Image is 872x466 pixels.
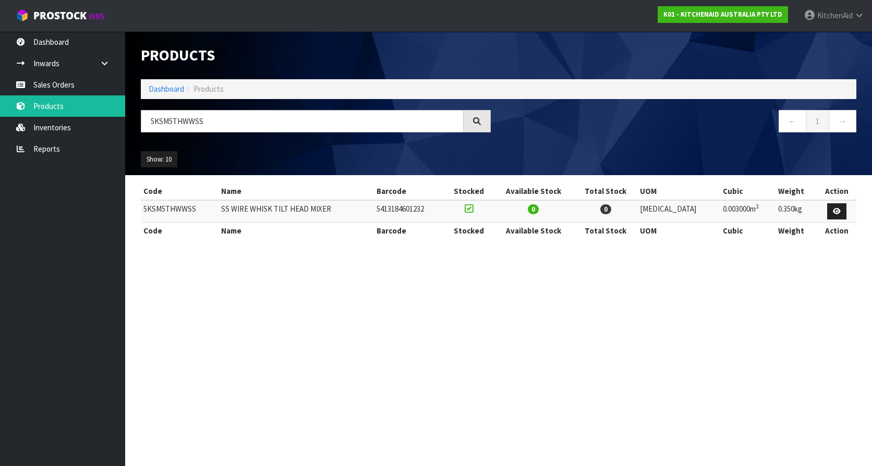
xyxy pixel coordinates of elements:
[445,183,493,200] th: Stocked
[493,223,574,239] th: Available Stock
[33,9,87,22] span: ProStock
[89,11,105,21] small: WMS
[16,9,29,22] img: cube-alt.png
[829,110,856,132] a: →
[493,183,574,200] th: Available Stock
[374,183,445,200] th: Barcode
[506,110,856,136] nav: Page navigation
[818,223,856,239] th: Action
[637,200,720,223] td: [MEDICAL_DATA]
[445,223,493,239] th: Stocked
[219,200,374,223] td: SS WIRE WHISK TILT HEAD MIXER
[720,200,776,223] td: 0.003000m
[776,223,818,239] th: Weight
[637,223,720,239] th: UOM
[776,183,818,200] th: Weight
[817,10,853,20] span: KitchenAid
[776,200,818,223] td: 0.350kg
[219,223,374,239] th: Name
[663,10,782,19] strong: K01 - KITCHENAID AUSTRALIA PTY LTD
[193,84,224,94] span: Products
[806,110,829,132] a: 1
[574,223,637,239] th: Total Stock
[818,183,856,200] th: Action
[141,47,491,64] h1: Products
[600,204,611,214] span: 0
[720,223,776,239] th: Cubic
[637,183,720,200] th: UOM
[141,183,219,200] th: Code
[528,204,539,214] span: 0
[141,151,177,168] button: Show: 10
[374,223,445,239] th: Barcode
[141,110,464,132] input: Search products
[756,203,759,210] sup: 3
[149,84,184,94] a: Dashboard
[141,200,219,223] td: 5KSM5THWWSS
[141,223,219,239] th: Code
[779,110,806,132] a: ←
[374,200,445,223] td: 5413184601232
[574,183,637,200] th: Total Stock
[219,183,374,200] th: Name
[720,183,776,200] th: Cubic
